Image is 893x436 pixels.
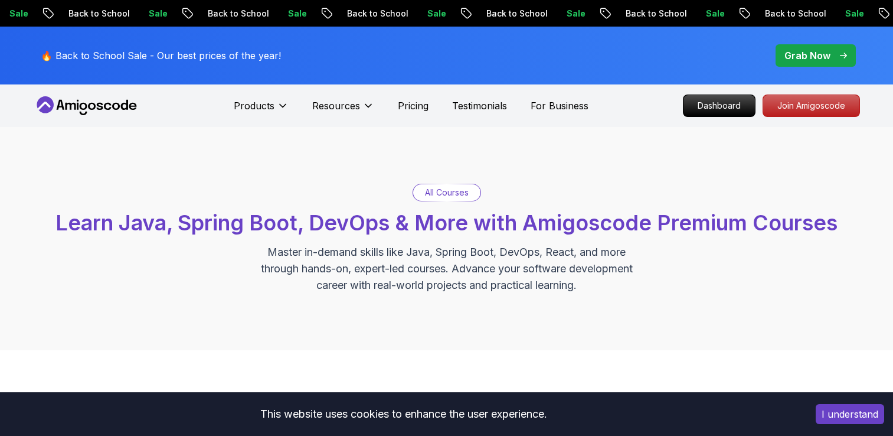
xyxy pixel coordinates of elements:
p: Sale [372,8,410,19]
a: Join Amigoscode [763,95,860,117]
a: Dashboard [683,95,755,117]
p: Resources [312,99,360,113]
p: Dashboard [683,95,755,116]
p: Back to School [292,8,372,19]
p: Sale [790,8,827,19]
p: Back to School [431,8,511,19]
p: Master in-demand skills like Java, Spring Boot, DevOps, React, and more through hands-on, expert-... [248,244,645,294]
p: Back to School [570,8,650,19]
button: Resources [312,99,374,122]
span: Learn Java, Spring Boot, DevOps & More with Amigoscode Premium Courses [55,210,838,236]
button: Accept cookies [816,404,884,424]
p: Back to School [709,8,790,19]
p: Products [234,99,274,113]
a: For Business [531,99,588,113]
p: All Courses [425,187,469,199]
p: Join Amigoscode [763,95,859,116]
p: Sale [511,8,549,19]
p: Sale [233,8,270,19]
a: Pricing [398,99,428,113]
p: 🔥 Back to School Sale - Our best prices of the year! [41,48,281,63]
p: Back to School [152,8,233,19]
p: Sale [650,8,688,19]
p: Grab Now [784,48,830,63]
a: Testimonials [452,99,507,113]
button: Products [234,99,289,122]
p: Back to School [13,8,93,19]
p: Sale [93,8,131,19]
div: This website uses cookies to enhance the user experience. [9,401,798,427]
